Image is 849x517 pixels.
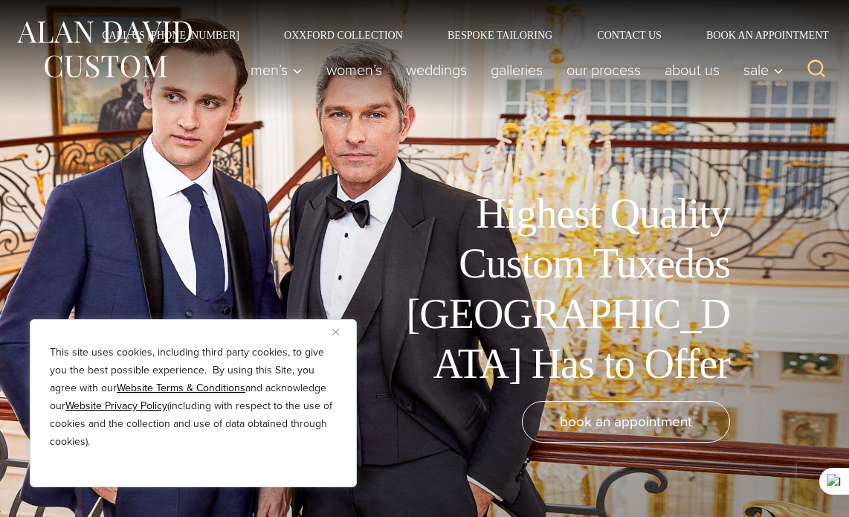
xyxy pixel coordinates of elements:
span: Sale [743,62,784,77]
a: book an appointment [522,401,730,443]
nav: Secondary Navigation [80,30,834,40]
button: Close [332,323,350,341]
a: Galleries [479,55,555,85]
p: This site uses cookies, including third party cookies, to give you the best possible experience. ... [50,344,337,451]
a: Women’s [314,55,394,85]
nav: Primary Navigation [239,55,791,85]
a: Book an Appointment [684,30,834,40]
a: Website Terms & Conditions [117,380,245,396]
a: Contact Us [575,30,684,40]
h1: Highest Quality Custom Tuxedos [GEOGRAPHIC_DATA] Has to Offer [396,189,730,389]
a: Call Us [PHONE_NUMBER] [80,30,262,40]
a: Bespoke Tailoring [425,30,575,40]
a: Our Process [555,55,653,85]
img: Close [332,329,339,335]
a: Website Privacy Policy [65,398,167,414]
button: View Search Form [798,52,834,88]
a: About Us [653,55,732,85]
span: Men’s [251,62,303,77]
img: Alan David Custom [15,16,193,83]
span: book an appointment [560,411,692,432]
a: Oxxford Collection [262,30,425,40]
a: weddings [394,55,479,85]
